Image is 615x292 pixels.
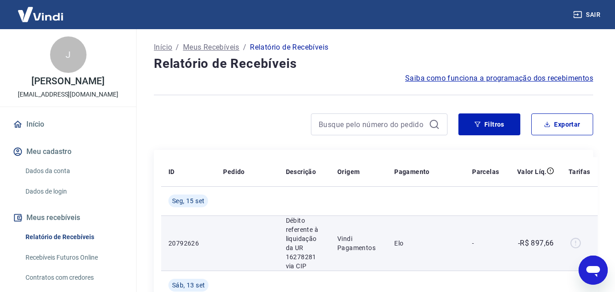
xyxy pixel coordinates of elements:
[337,167,360,176] p: Origem
[168,239,208,248] p: 20792626
[394,239,457,248] p: Elo
[183,42,239,53] a: Meus Recebíveis
[172,281,205,290] span: Sáb, 13 set
[250,42,328,53] p: Relatório de Recebíveis
[176,42,179,53] p: /
[18,90,118,99] p: [EMAIL_ADDRESS][DOMAIN_NAME]
[517,167,547,176] p: Valor Líq.
[172,196,204,205] span: Seg, 15 set
[518,238,554,249] p: -R$ 897,66
[286,216,323,271] p: Débito referente à liquidação da UR 16278281 via CIP
[154,55,593,73] h4: Relatório de Recebíveis
[22,228,125,246] a: Relatório de Recebíveis
[11,208,125,228] button: Meus recebíveis
[319,118,425,131] input: Busque pelo número do pedido
[405,73,593,84] a: Saiba como funciona a programação dos recebimentos
[286,167,316,176] p: Descrição
[458,113,520,135] button: Filtros
[394,167,430,176] p: Pagamento
[571,6,604,23] button: Sair
[11,0,70,28] img: Vindi
[223,167,244,176] p: Pedido
[531,113,593,135] button: Exportar
[337,234,380,252] p: Vindi Pagamentos
[50,36,86,73] div: J
[22,162,125,180] a: Dados da conta
[11,114,125,134] a: Início
[22,268,125,287] a: Contratos com credores
[31,77,104,86] p: [PERSON_NAME]
[569,167,590,176] p: Tarifas
[11,142,125,162] button: Meu cadastro
[22,248,125,267] a: Recebíveis Futuros Online
[472,239,499,248] p: -
[243,42,246,53] p: /
[22,182,125,201] a: Dados de login
[168,167,175,176] p: ID
[472,167,499,176] p: Parcelas
[154,42,172,53] a: Início
[579,256,608,285] iframe: Botão para abrir a janela de mensagens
